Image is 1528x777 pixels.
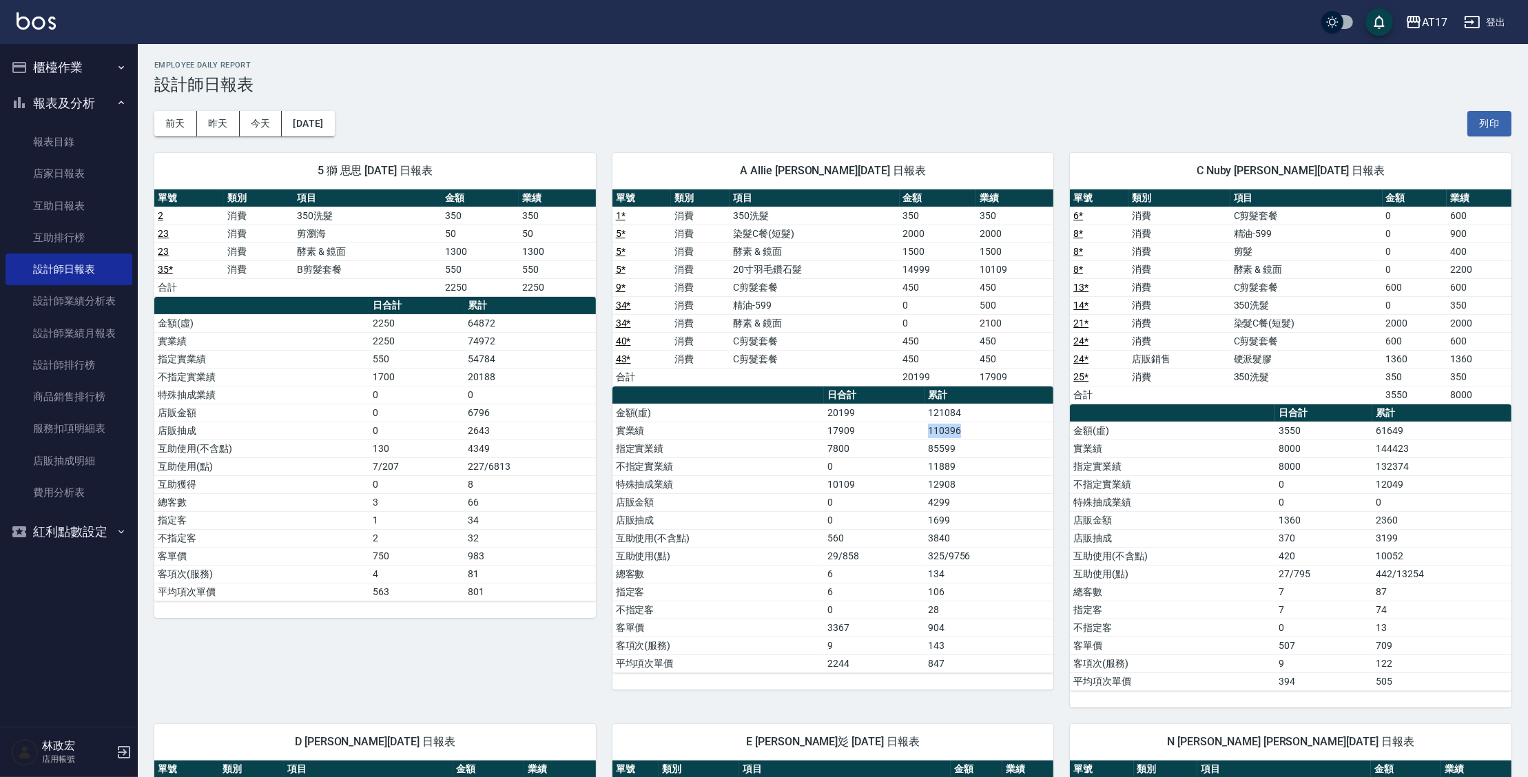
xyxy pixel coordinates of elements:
th: 業績 [976,189,1053,207]
span: C Nuby [PERSON_NAME][DATE] 日報表 [1086,164,1495,178]
td: 2250 [369,332,464,350]
img: Logo [17,12,56,30]
td: 指定實業績 [154,350,369,368]
td: 互助獲得 [154,475,369,493]
td: 450 [900,350,977,368]
td: 互助使用(不含點) [612,529,825,547]
td: 750 [369,547,464,565]
td: 消費 [671,350,730,368]
td: 350 [1447,296,1511,314]
td: 消費 [1128,207,1230,225]
button: 登出 [1458,10,1511,35]
a: 報表目錄 [6,126,132,158]
td: 600 [1383,332,1447,350]
td: 1500 [900,242,977,260]
td: 50 [442,225,519,242]
th: 金額 [1383,189,1447,207]
td: 350 [1447,368,1511,386]
td: 客項次(服務) [612,636,825,654]
td: 0 [464,386,595,404]
td: 507 [1275,636,1372,654]
td: 消費 [1128,296,1230,314]
td: 客項次(服務) [1070,654,1275,672]
td: 550 [519,260,596,278]
td: 精油-599 [730,296,899,314]
td: 904 [925,619,1053,636]
td: 325/9756 [925,547,1053,565]
td: 550 [442,260,519,278]
td: 0 [1383,225,1447,242]
td: 0 [369,475,464,493]
td: 442/13254 [1372,565,1511,583]
td: 剪髮 [1230,242,1383,260]
td: 店販抽成 [612,511,825,529]
td: 12908 [925,475,1053,493]
td: 消費 [671,278,730,296]
td: 87 [1372,583,1511,601]
td: 0 [824,493,925,511]
td: 店販金額 [1070,511,1275,529]
td: 563 [369,583,464,601]
td: 3550 [1275,422,1372,439]
td: 801 [464,583,595,601]
td: 互助使用(點) [1070,565,1275,583]
td: 0 [824,511,925,529]
td: 1 [369,511,464,529]
td: 客單價 [612,619,825,636]
td: 74972 [464,332,595,350]
td: 不指定客 [1070,619,1275,636]
td: 剪瀏海 [293,225,442,242]
td: 0 [824,601,925,619]
th: 項目 [730,189,899,207]
td: 總客數 [1070,583,1275,601]
td: 1360 [1275,511,1372,529]
th: 金額 [442,189,519,207]
td: 2244 [824,654,925,672]
td: 精油-599 [1230,225,1383,242]
a: 設計師排行榜 [6,349,132,381]
td: 0 [824,457,925,475]
td: 0 [900,314,977,332]
td: 17909 [824,422,925,439]
td: 消費 [224,225,293,242]
td: 消費 [224,242,293,260]
td: 消費 [224,207,293,225]
td: 實業績 [1070,439,1275,457]
td: 實業績 [154,332,369,350]
td: 染髮C餐(短髮) [730,225,899,242]
th: 單號 [1070,189,1128,207]
th: 類別 [1128,189,1230,207]
td: 3199 [1372,529,1511,547]
td: 消費 [1128,314,1230,332]
td: 0 [1383,296,1447,314]
a: 23 [158,228,169,239]
td: C剪髮套餐 [1230,278,1383,296]
td: 500 [976,296,1053,314]
td: 互助使用(不含點) [1070,547,1275,565]
td: C剪髮套餐 [1230,207,1383,225]
td: 130 [369,439,464,457]
td: 350 [1383,368,1447,386]
td: 2360 [1372,511,1511,529]
td: 8000 [1275,439,1372,457]
th: 項目 [1230,189,1383,207]
td: 0 [1275,493,1372,511]
td: 指定客 [154,511,369,529]
a: 服務扣項明細表 [6,413,132,444]
td: 金額(虛) [612,404,825,422]
td: 3550 [1383,386,1447,404]
td: 143 [925,636,1053,654]
td: 平均項次單價 [612,654,825,672]
a: 設計師業績月報表 [6,318,132,349]
table: a dense table [1070,404,1511,691]
td: 900 [1447,225,1511,242]
td: 10109 [824,475,925,493]
td: 1360 [1383,350,1447,368]
td: 酵素 & 鏡面 [730,314,899,332]
td: 0 [900,296,977,314]
td: 消費 [224,260,293,278]
td: 20199 [824,404,925,422]
td: 132374 [1372,457,1511,475]
td: 2100 [976,314,1053,332]
td: 81 [464,565,595,583]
